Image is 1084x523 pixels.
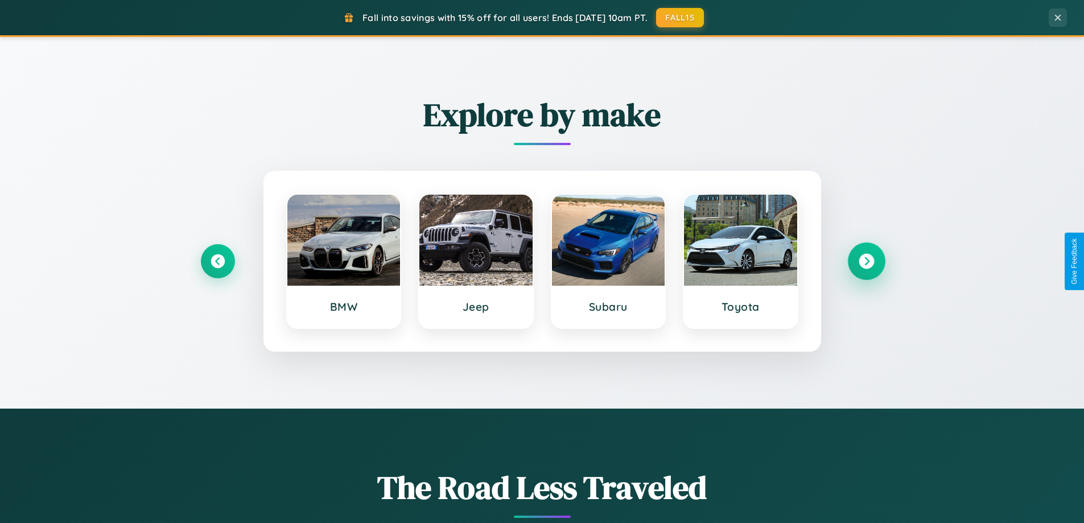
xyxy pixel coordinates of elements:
[656,8,704,27] button: FALL15
[299,300,389,314] h3: BMW
[695,300,786,314] h3: Toyota
[362,12,648,23] span: Fall into savings with 15% off for all users! Ends [DATE] 10am PT.
[563,300,654,314] h3: Subaru
[201,466,884,509] h1: The Road Less Traveled
[201,93,884,137] h2: Explore by make
[1070,238,1078,285] div: Give Feedback
[431,300,521,314] h3: Jeep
